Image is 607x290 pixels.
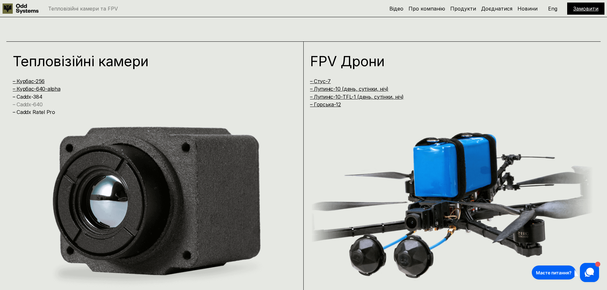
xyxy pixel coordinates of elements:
a: Замовити [573,5,598,12]
a: Продукти [450,5,476,12]
p: Тепловізійні камери та FPV [48,6,118,11]
a: – Курбас-256 [13,78,45,84]
a: Про компанію [408,5,445,12]
a: – Стус-7 [310,78,331,84]
a: – Лупиніс-10 (день, сутінки, ніч) [310,86,388,92]
h1: FPV Дрони [310,54,577,68]
a: – Caddx Ratel Pro [13,109,55,115]
p: Eng [548,6,557,11]
a: Новини [517,5,538,12]
a: – Caddx-384 [13,94,42,100]
a: – Caddx-640 [13,101,42,108]
a: Відео [389,5,403,12]
a: Доєднатися [481,5,512,12]
a: – Лупиніс-10-TFL-1 (день, сутінки, ніч) [310,94,404,100]
a: – Горська-12 [310,101,341,108]
iframe: HelpCrunch [530,261,601,284]
h1: Тепловізійні камери [13,54,280,68]
a: – Курбас-640-alpha [13,86,60,92]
